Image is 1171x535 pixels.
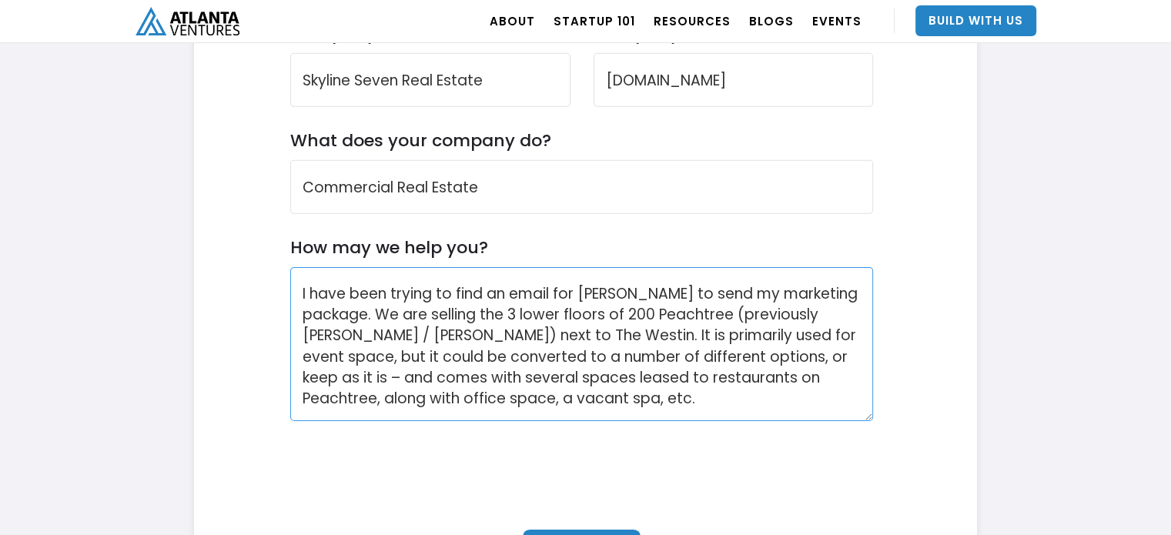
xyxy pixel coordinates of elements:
[290,436,524,497] iframe: reCAPTCHA
[594,53,874,107] input: Company Website
[594,23,874,44] label: Company Website
[290,160,874,214] input: Company Description
[290,53,570,107] input: Company Name
[915,5,1036,36] a: Build With Us
[290,130,551,151] label: What does your company do?
[290,23,570,44] label: Company
[290,237,488,258] label: How may we help you?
